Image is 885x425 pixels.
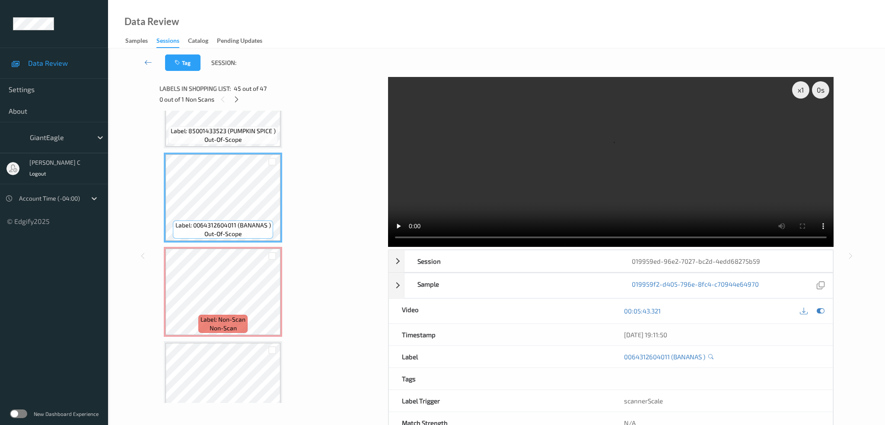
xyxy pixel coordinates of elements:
a: Pending Updates [217,35,271,47]
div: Samples [125,36,148,47]
a: Samples [125,35,156,47]
div: x 1 [792,81,809,99]
div: scannerScale [611,390,833,412]
div: Label [389,346,611,367]
span: Session: [211,58,236,67]
span: Label: 85001433523 (PUMPKIN SPICE ) [171,127,276,135]
div: 0 s [812,81,829,99]
div: Video [389,299,611,323]
div: Sample019959f2-d405-796e-8fc4-c70944e64970 [388,273,833,298]
div: Sample [404,273,618,298]
span: out-of-scope [204,230,242,238]
span: 45 out of 47 [234,84,267,93]
div: Pending Updates [217,36,262,47]
div: Tags [389,368,611,390]
div: Catalog [188,36,208,47]
span: Label: Non-Scan [201,315,245,324]
a: 00:05:43.321 [624,307,661,315]
div: Sessions [156,36,179,48]
div: [DATE] 19:11:50 [624,330,820,339]
a: Catalog [188,35,217,47]
span: Label: 0064312604011 (BANANAS ) [175,221,271,230]
div: 0 out of 1 Non Scans [159,94,382,105]
div: Session [404,250,618,272]
span: out-of-scope [204,135,242,144]
button: Tag [165,54,201,71]
div: Timestamp [389,324,611,345]
div: Session019959ed-96e2-7027-bc2d-4edd68275b59 [388,250,833,272]
span: Labels in shopping list: [159,84,231,93]
a: 019959f2-d405-796e-8fc4-c70944e64970 [632,280,759,291]
span: non-scan [210,324,237,332]
div: Label Trigger [389,390,611,412]
a: Sessions [156,35,188,48]
a: 0064312604011 (BANANAS ) [624,352,705,361]
div: Data Review [124,17,179,26]
div: 019959ed-96e2-7027-bc2d-4edd68275b59 [619,250,833,272]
